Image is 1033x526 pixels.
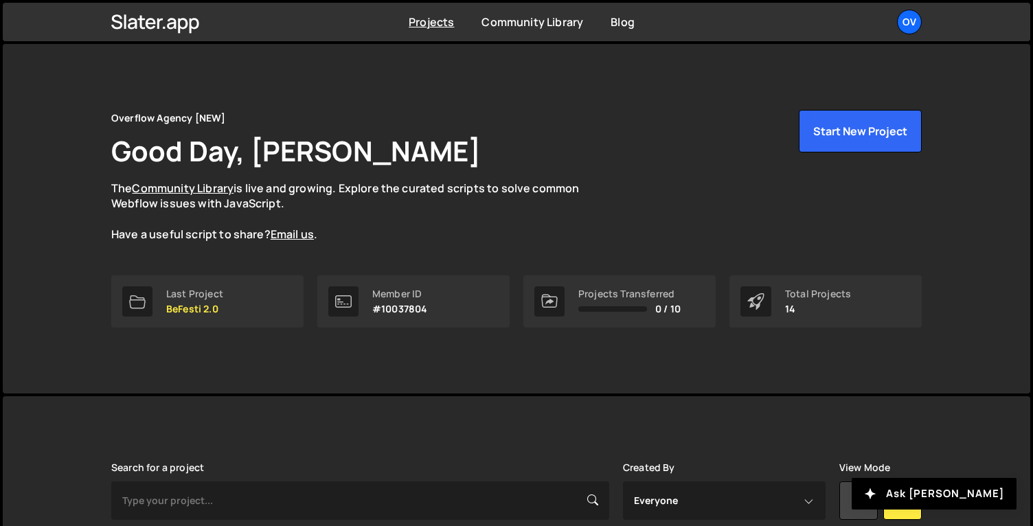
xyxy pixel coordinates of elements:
[839,462,890,473] label: View Mode
[111,481,609,520] input: Type your project...
[799,110,922,152] button: Start New Project
[271,227,314,242] a: Email us
[111,132,481,170] h1: Good Day, [PERSON_NAME]
[372,288,427,299] div: Member ID
[111,110,225,126] div: Overflow Agency [NEW]
[611,14,635,30] a: Blog
[897,10,922,34] a: Ov
[852,478,1017,510] button: Ask [PERSON_NAME]
[623,462,675,473] label: Created By
[785,288,851,299] div: Total Projects
[166,304,223,315] p: BeFesti 2.0
[166,288,223,299] div: Last Project
[111,275,304,328] a: Last Project BeFesti 2.0
[481,14,583,30] a: Community Library
[655,304,681,315] span: 0 / 10
[111,462,204,473] label: Search for a project
[409,14,454,30] a: Projects
[578,288,681,299] div: Projects Transferred
[372,304,427,315] p: #10037804
[132,181,234,196] a: Community Library
[111,181,606,242] p: The is live and growing. Explore the curated scripts to solve common Webflow issues with JavaScri...
[785,304,851,315] p: 14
